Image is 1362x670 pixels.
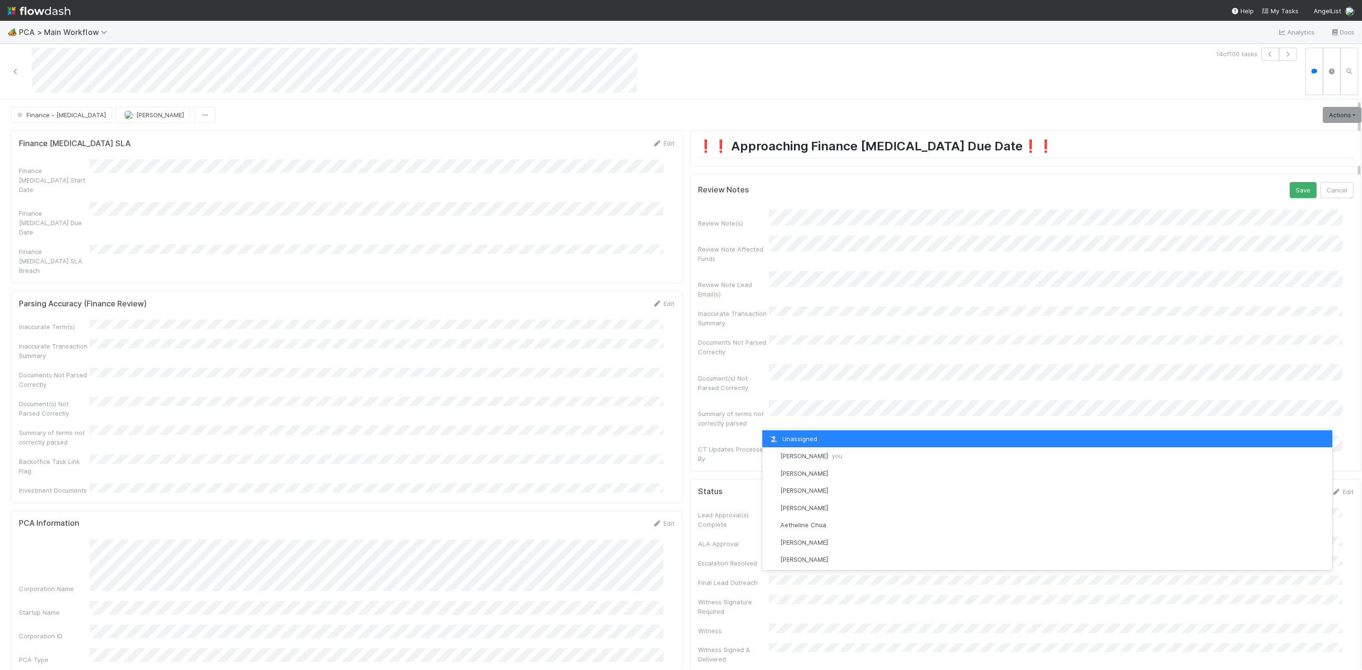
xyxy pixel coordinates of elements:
h5: Review Notes [698,185,749,195]
img: avatar_55a2f090-1307-4765-93b4-f04da16234ba.png [768,469,777,478]
div: ALA Approval [698,539,769,548]
div: Witness [698,626,769,635]
div: Final Lead Outreach [698,578,769,587]
div: Finance [MEDICAL_DATA] Due Date [19,209,90,237]
button: Finance - [MEDICAL_DATA] [11,107,112,123]
a: Edit [652,139,674,147]
span: [PERSON_NAME] [780,556,828,563]
div: Document(s) Not Parsed Correctly [19,399,90,418]
div: Backoffice Task Link Flag [19,457,90,476]
span: Finance - [MEDICAL_DATA] [15,111,106,119]
a: Edit [652,520,674,527]
button: [PERSON_NAME] [116,107,190,123]
a: Edit [652,300,674,307]
div: Inaccurate Term(s) [19,322,90,331]
img: avatar_55c8bf04-bdf8-4706-8388-4c62d4787457.png [768,503,777,513]
div: Corporation Name [19,584,90,593]
span: [PERSON_NAME] [780,487,828,494]
span: [PERSON_NAME] [780,470,828,477]
div: Finance [MEDICAL_DATA] Start Date [19,166,90,194]
div: Summary of terms not correctly parsed [19,428,90,447]
span: [PERSON_NAME] [780,539,828,546]
img: avatar_1d14498f-6309-4f08-8780-588779e5ce37.png [768,486,777,496]
a: Docs [1330,26,1354,38]
a: My Tasks [1261,6,1299,16]
div: Investment Documents [19,486,90,495]
div: Help [1231,6,1254,16]
span: AngelList [1314,7,1341,15]
div: Finance [MEDICAL_DATA] SLA Breach [19,247,90,275]
button: Cancel [1320,182,1353,198]
div: Documents Not Parsed Correctly [698,338,769,357]
div: Documents Not Parsed Correctly [19,370,90,389]
div: Review Note Affected Funds [698,244,769,263]
span: [PERSON_NAME] [780,452,842,460]
div: Inaccurate Transaction Summary [698,309,769,328]
div: Inaccurate Transaction Summary [19,341,90,360]
img: avatar_d7f67417-030a-43ce-a3ce-a315a3ccfd08.png [768,452,777,461]
img: avatar_d7f67417-030a-43ce-a3ce-a315a3ccfd08.png [1345,7,1354,16]
div: Startup Name [19,608,90,617]
img: avatar_d7f67417-030a-43ce-a3ce-a315a3ccfd08.png [124,110,133,120]
span: you [832,452,842,460]
span: Unassigned [768,435,817,443]
div: Lead Approval(s) Complete [698,510,769,529]
span: [PERSON_NAME] [780,504,828,512]
button: Save [1290,182,1317,198]
div: Escalation Resolved [698,558,769,568]
div: Review Note(s) [698,218,769,228]
span: PCA > Main Workflow [19,27,112,37]
span: Aetheline Chua [780,521,826,529]
div: CT Updates Processed By [698,444,769,463]
div: Witness Signed & Delivered [698,645,769,664]
div: Summary of terms not correctly parsed [698,409,769,428]
h5: Parsing Accuracy (Finance Review) [19,299,147,309]
div: Witness Signature Required [698,597,769,616]
img: logo-inverted-e16ddd16eac7371096b0.svg [8,3,70,19]
a: Actions [1323,107,1362,123]
span: 14 of 100 tasks [1216,49,1257,59]
span: My Tasks [1261,7,1299,15]
span: 🏕️ [8,28,17,36]
div: Corporation ID [19,631,90,641]
h5: PCA Information [19,519,79,528]
a: Edit [1331,488,1353,496]
img: avatar_df83acd9-d480-4d6e-a150-67f005a3ea0d.png [768,555,777,565]
div: PCA Type [19,655,90,664]
h5: Status [698,487,723,496]
img: avatar_adb74e0e-9f86-401c-adfc-275927e58b0b.png [768,538,777,547]
h5: Finance [MEDICAL_DATA] SLA [19,139,131,148]
span: [PERSON_NAME] [136,111,184,119]
img: avatar_103f69d0-f655-4f4f-bc28-f3abe7034599.png [768,521,777,530]
div: Review Note Lead Email(s) [698,280,769,299]
h1: ❗️❗️ Approaching Finance [MEDICAL_DATA] Due Date❗️❗️ [698,139,1353,158]
div: Document(s) Not Parsed Correctly [698,374,769,392]
a: Analytics [1278,26,1315,38]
